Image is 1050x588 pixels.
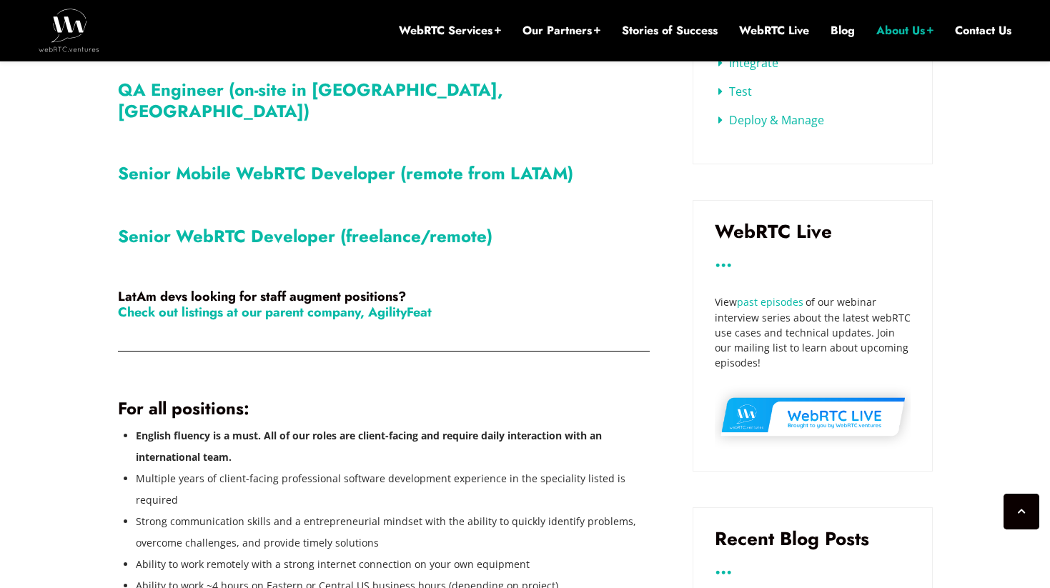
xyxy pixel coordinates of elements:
[39,9,99,51] img: WebRTC.ventures
[715,529,911,548] h3: Recent Blog Posts
[718,112,824,128] a: Deploy & Manage
[715,222,911,241] h3: WebRTC Live
[136,468,650,511] li: Multiple years of client-facing professional software development experience in the speciality li...
[118,161,573,186] a: Senior Mobile WebRTC Developer (remote from LATAM)
[136,511,650,554] li: Strong communication skills and a entrepreneurial mindset with the ability to quickly identify pr...
[399,23,501,39] a: WebRTC Services
[136,554,650,575] li: Ability to work remotely with a strong internet connection on your own equipment
[522,23,600,39] a: Our Partners
[715,562,911,573] h3: ...
[715,255,911,266] h3: ...
[715,294,911,370] div: View of our webinar interview series about the latest webRTC use cases and technical updates. Joi...
[718,55,778,71] a: Integrate
[136,429,602,464] b: English fluency is a must. All of our roles are client-facing and require daily interaction with ...
[118,289,650,320] h5: LatAm devs looking for staff augment positions?
[118,303,432,322] a: Check out listings at our parent company, AgilityFeat
[831,23,855,39] a: Blog
[622,23,718,39] a: Stories of Success
[118,224,492,249] a: Senior WebRTC Developer (freelance/remote)
[876,23,933,39] a: About Us
[118,77,503,124] a: QA Engineer (on-site in [GEOGRAPHIC_DATA], [GEOGRAPHIC_DATA])
[737,295,803,309] a: past episodes
[955,23,1011,39] a: Contact Us
[739,23,809,39] a: WebRTC Live
[718,84,752,99] a: Test
[118,398,650,419] h4: For all positions:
